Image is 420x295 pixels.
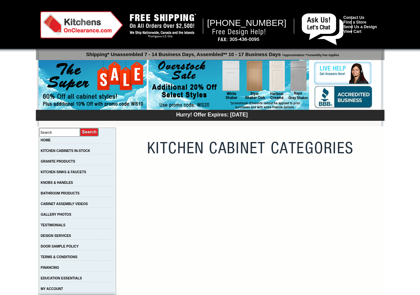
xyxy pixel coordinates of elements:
[343,25,377,29] a: Send Us a Design
[41,202,88,206] a: CABINET ASSEMBLY VIDEOS
[39,111,384,118] div: Hurry! Offer Expires: [DATE]
[41,170,86,174] a: KITCHEN SINKS & FAUCETS
[41,223,65,227] a: TESTIMONIALS
[207,18,287,28] span: [PHONE_NUMBER]
[41,234,71,238] a: DESIGN SERVICES
[41,266,59,269] a: FINANCING
[343,29,361,34] a: View Cart
[41,181,73,184] a: KNOBS & HANDLES
[343,20,366,25] a: Find a Store
[41,160,75,163] a: GRANITE PRODUCTS
[343,15,364,20] a: Contact Us
[41,287,63,291] a: MY ACCOUNT
[41,255,78,259] a: TERMS & CONDITIONS
[41,149,90,153] a: KITCHEN CABINETS IN-STOCK
[41,276,82,280] a: EDUCATION ESSENTIALS
[41,138,51,142] a: HOME
[41,191,80,195] a: BATHROOM PRODUCTS
[39,48,384,57] p: Shipping* Unassembled 7 - 14 Business Days, Assembled** 10 - 17 Business Days
[41,245,79,248] a: DOOR SAMPLE POLICY
[80,128,99,137] input: Submit
[281,52,339,57] span: *Approximation **Assembly Fee Applies
[41,213,71,216] a: GALLERY PHOTOS
[40,11,123,38] img: Kitchens on Clearance Logo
